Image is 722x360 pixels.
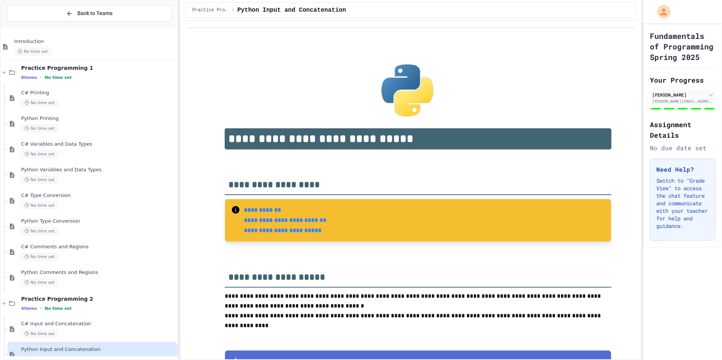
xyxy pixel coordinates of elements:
[192,7,228,13] span: Practice Programming 2
[40,74,42,80] span: •
[21,330,58,337] span: No time set
[21,176,58,183] span: No time set
[21,321,176,327] span: C# Input and Concatenation
[21,202,58,209] span: No time set
[14,38,176,45] span: Introduction
[21,269,176,276] span: Python Comments and Regions
[45,75,72,80] span: No time set
[656,165,709,174] h3: Need Help?
[21,218,176,225] span: Python Type Conversion
[650,119,715,140] h2: Assignment Details
[77,9,113,17] span: Back to Teams
[21,125,58,132] span: No time set
[650,31,715,62] h1: Fundamentals of Programming Spring 2025
[21,228,58,235] span: No time set
[690,330,714,352] iframe: chat widget
[21,141,176,148] span: C# Variables and Data Types
[7,5,171,22] button: Back to Teams
[40,305,42,311] span: •
[21,75,37,80] span: 8 items
[650,75,715,85] h2: Your Progress
[21,167,176,173] span: Python Variables and Data Types
[45,306,72,311] span: No time set
[21,279,58,286] span: No time set
[21,99,58,106] span: No time set
[650,143,715,152] div: No due date set
[652,98,713,104] div: [PERSON_NAME][EMAIL_ADDRESS][PERSON_NAME][DOMAIN_NAME]
[21,151,58,158] span: No time set
[21,244,176,250] span: C# Comments and Regions
[21,253,58,260] span: No time set
[649,3,673,20] div: My Account
[21,192,176,199] span: C# Type Conversion
[21,65,176,71] span: Practice Programming 1
[21,346,176,353] span: Python Input and Concatenation
[21,306,37,311] span: 4 items
[659,297,714,329] iframe: chat widget
[237,6,346,15] span: Python Input and Concatenation
[231,7,234,13] span: /
[656,177,709,230] p: Switch to "Grade View" to access the chat feature and communicate with your teacher for help and ...
[652,91,707,98] div: [PERSON_NAME]
[21,295,176,302] span: Practice Programming 2
[14,48,51,55] span: No time set
[21,115,176,122] span: Python Printing
[21,90,176,96] span: C# Printing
